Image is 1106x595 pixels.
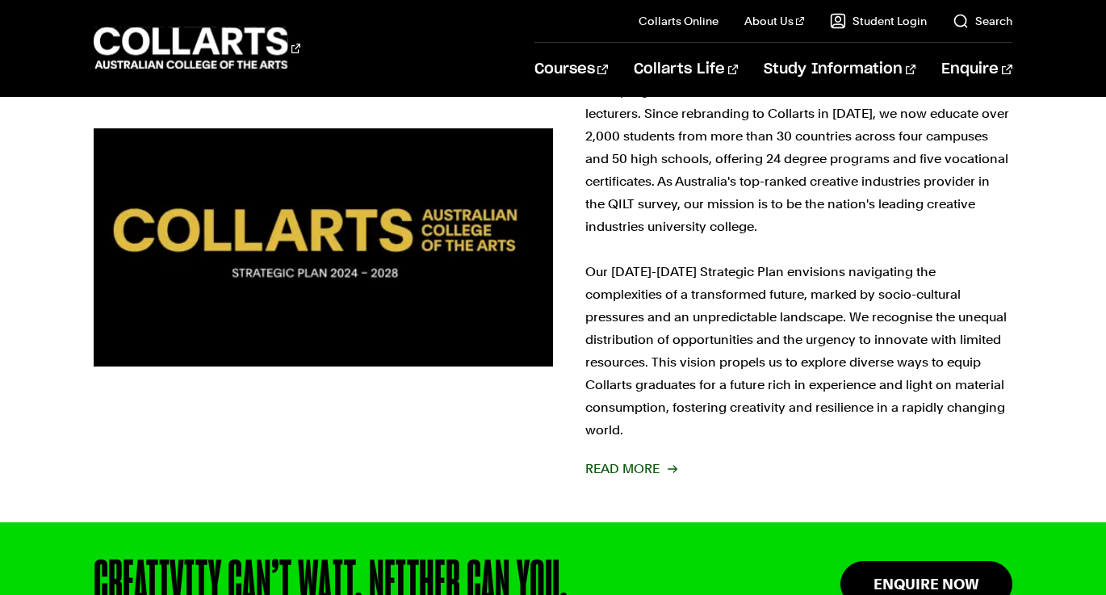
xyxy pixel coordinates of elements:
[634,43,738,96] a: Collarts Life
[585,458,676,480] span: Read More
[585,57,1012,442] p: Over three decades ago, Collarts, originally Ausmusic, began with three programs, a small cohort ...
[764,43,915,96] a: Study Information
[830,13,927,29] a: Student Login
[639,13,718,29] a: Collarts Online
[744,13,804,29] a: About Us
[534,43,608,96] a: Courses
[941,43,1012,96] a: Enquire
[953,13,1012,29] a: Search
[94,25,300,71] div: Go to homepage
